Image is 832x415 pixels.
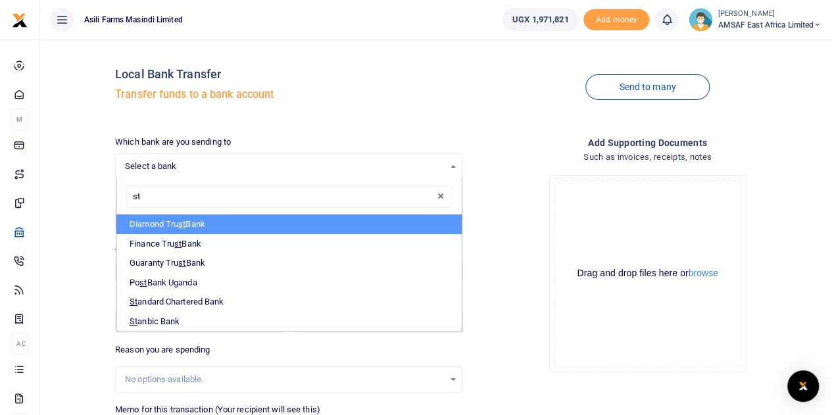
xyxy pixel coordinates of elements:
li: Wallet ballance [497,8,583,32]
li: Diamond Tru Bank [116,214,462,234]
label: Which bank are you sending to [115,135,231,149]
li: anbic Bank [116,312,462,331]
li: Guaranty Tru Bank [116,253,462,273]
span: st [178,258,185,268]
a: Send to many [585,74,709,100]
img: logo-small [12,12,28,28]
div: File Uploader [549,175,746,372]
span: St [130,297,137,306]
small: [PERSON_NAME] [718,9,821,20]
span: St [130,316,137,326]
li: andard Chartered Bank [116,292,462,312]
h4: Such as invoices, receipts, notes [474,150,821,164]
label: Reason you are spending [115,343,210,356]
h4: Local Bank Transfer [115,67,463,82]
span: Asili Farms Masindi Limited [79,14,188,26]
span: AMSAF East Africa Limited [718,19,821,31]
label: Recipient's account number [115,190,220,203]
button: browse [689,268,718,278]
div: No options available. [125,373,444,386]
span: st [139,278,147,287]
input: UGX [115,259,463,281]
span: Add money [583,9,649,31]
input: Enter phone number [115,310,283,333]
a: profile-user [PERSON_NAME] AMSAF East Africa Limited [689,8,821,32]
h4: Add supporting Documents [474,135,821,150]
a: Add money [583,14,649,24]
label: Phone number [115,292,170,305]
div: Open Intercom Messenger [787,370,819,402]
img: profile-user [689,8,712,32]
span: st [178,219,185,229]
a: logo-small logo-large logo-large [12,14,28,24]
span: st [174,239,182,249]
span: UGX 1,971,821 [512,13,568,26]
li: Po Bank Uganda [116,273,462,293]
li: Ac [11,333,28,354]
input: Enter account number [115,208,283,230]
li: M [11,109,28,130]
h5: Transfer funds to a bank account [115,88,463,101]
li: Toup your wallet [583,9,649,31]
label: Amount you want to send [115,241,210,254]
span: Select a bank [125,160,444,173]
li: Finance Tru Bank [116,234,462,254]
a: UGX 1,971,821 [502,8,578,32]
div: Drag and drop files here or [555,267,741,280]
